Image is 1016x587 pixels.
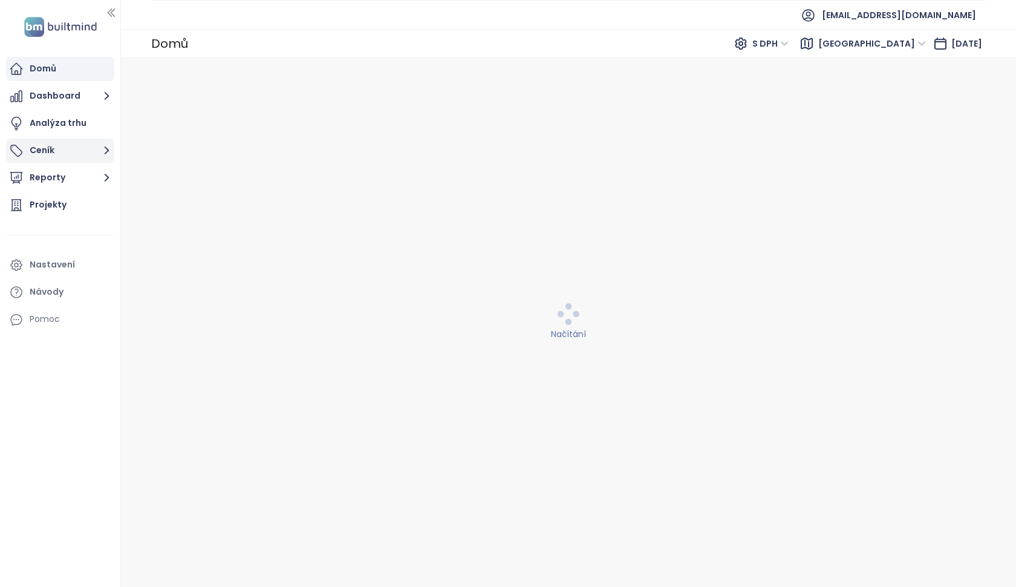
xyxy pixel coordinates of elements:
button: Reporty [6,166,114,190]
a: Projekty [6,193,114,217]
a: Domů [6,57,114,81]
span: [EMAIL_ADDRESS][DOMAIN_NAME] [822,1,976,30]
div: Pomoc [6,307,114,332]
a: Návody [6,280,114,304]
div: Načítání [129,327,1009,341]
div: Projekty [30,197,67,212]
span: [DATE] [951,38,982,50]
div: Nastavení [30,257,75,272]
img: logo [21,15,100,39]
div: Pomoc [30,312,60,327]
a: Nastavení [6,253,114,277]
button: Dashboard [6,84,114,108]
div: Domů [30,61,56,76]
span: S DPH [752,34,789,53]
div: Návody [30,284,63,300]
span: Praha [818,34,926,53]
button: Ceník [6,139,114,163]
div: Analýza trhu [30,116,86,131]
a: Analýza trhu [6,111,114,136]
div: Domů [151,31,188,56]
